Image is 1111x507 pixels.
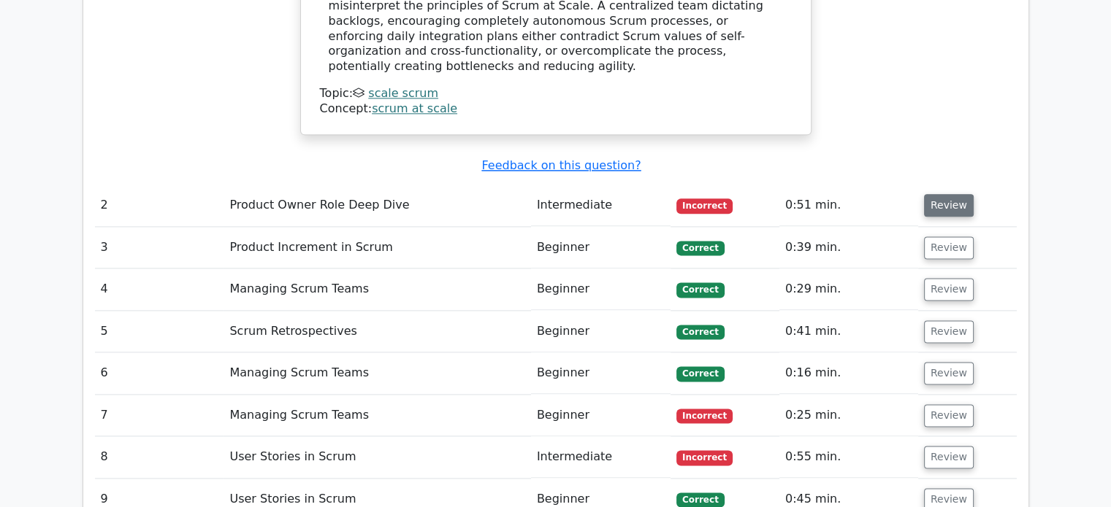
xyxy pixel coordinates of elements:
[224,436,530,478] td: User Stories in Scrum
[95,352,224,394] td: 6
[320,101,792,117] div: Concept:
[779,395,918,436] td: 0:25 min.
[95,436,224,478] td: 8
[95,185,224,226] td: 2
[676,198,733,213] span: Incorrect
[676,241,724,255] span: Correct
[676,492,724,507] span: Correct
[95,395,224,436] td: 7
[224,311,530,352] td: Scrum Retrospectives
[95,268,224,310] td: 4
[676,366,724,381] span: Correct
[320,86,792,101] div: Topic:
[779,268,918,310] td: 0:29 min.
[924,446,974,468] button: Review
[779,185,918,226] td: 0:51 min.
[368,86,438,100] a: scale scrum
[531,395,671,436] td: Beginner
[779,436,918,478] td: 0:55 min.
[531,227,671,268] td: Beginner
[676,325,724,339] span: Correct
[924,236,974,259] button: Review
[224,185,530,226] td: Product Owner Role Deep Dive
[95,227,224,268] td: 3
[779,227,918,268] td: 0:39 min.
[372,101,457,115] a: scrum at scale
[224,268,530,310] td: Managing Scrum Teams
[924,278,974,301] button: Review
[779,352,918,394] td: 0:16 min.
[531,311,671,352] td: Beginner
[676,282,724,297] span: Correct
[531,185,671,226] td: Intermediate
[924,320,974,343] button: Review
[676,450,733,465] span: Incorrect
[531,268,671,310] td: Beginner
[531,352,671,394] td: Beginner
[924,362,974,384] button: Review
[224,395,530,436] td: Managing Scrum Teams
[924,404,974,427] button: Review
[531,436,671,478] td: Intermediate
[779,311,918,352] td: 0:41 min.
[676,409,733,423] span: Incorrect
[924,194,974,217] button: Review
[224,352,530,394] td: Managing Scrum Teams
[224,227,530,268] td: Product Increment in Scrum
[481,158,641,172] a: Feedback on this question?
[95,311,224,352] td: 5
